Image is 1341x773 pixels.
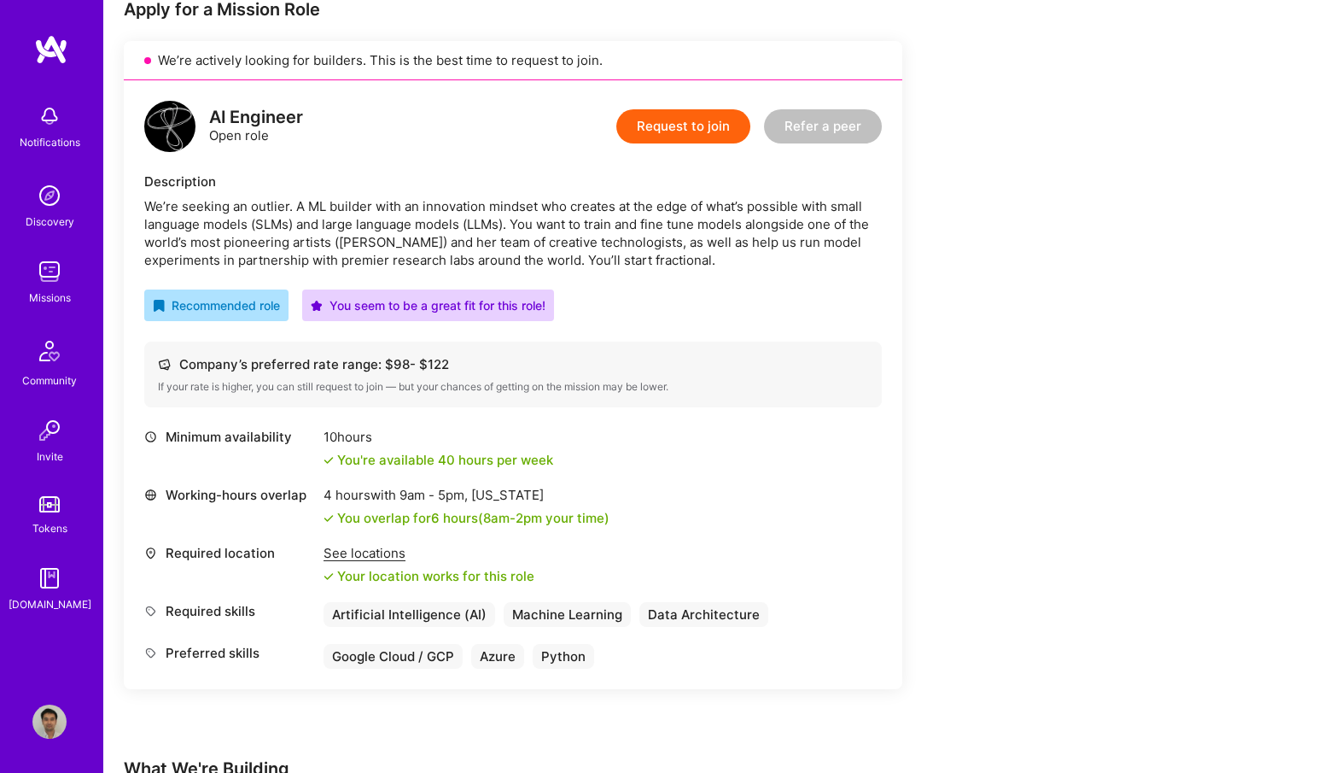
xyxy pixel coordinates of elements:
[324,602,495,627] div: Artificial Intelligence (AI)
[324,455,334,466] i: icon Check
[144,489,157,501] i: icon World
[144,647,157,659] i: icon Tag
[32,561,67,595] img: guide book
[324,571,334,582] i: icon Check
[144,486,315,504] div: Working-hours overlap
[32,255,67,289] img: teamwork
[396,487,471,503] span: 9am - 5pm ,
[29,331,70,372] img: Community
[37,448,63,466] div: Invite
[764,109,882,143] button: Refer a peer
[32,99,67,133] img: bell
[144,428,315,446] div: Minimum availability
[324,428,553,446] div: 10 hours
[616,109,750,143] button: Request to join
[32,519,67,537] div: Tokens
[144,173,882,190] div: Description
[324,544,534,562] div: See locations
[324,486,609,504] div: 4 hours with [US_STATE]
[144,101,195,152] img: logo
[32,705,67,739] img: User Avatar
[22,372,77,389] div: Community
[20,133,80,151] div: Notifications
[144,544,315,562] div: Required location
[153,296,280,314] div: Recommended role
[153,300,165,312] i: icon RecommendedBadge
[144,605,157,618] i: icon Tag
[144,602,315,620] div: Required skills
[158,380,868,394] div: If your rate is higher, you can still request to join — but your chances of getting on the missio...
[144,644,315,662] div: Preferred skills
[324,451,553,469] div: You're available 40 hours per week
[29,289,71,307] div: Missions
[144,547,157,559] i: icon Location
[324,513,334,524] i: icon Check
[26,213,74,231] div: Discovery
[144,430,157,443] i: icon Clock
[311,296,545,314] div: You seem to be a great fit for this role!
[158,358,171,371] i: icon Cash
[209,108,303,126] div: AI Engineer
[9,595,91,613] div: [DOMAIN_NAME]
[32,413,67,448] img: Invite
[504,602,631,627] div: Machine Learning
[34,34,68,65] img: logo
[533,644,594,669] div: Python
[471,644,524,669] div: Azure
[32,179,67,213] img: discovery
[28,705,71,739] a: User Avatar
[324,644,463,669] div: Google Cloud / GCP
[209,108,303,144] div: Open role
[324,567,534,585] div: Your location works for this role
[639,602,768,627] div: Data Architecture
[124,41,902,80] div: We’re actively looking for builders. This is the best time to request to join.
[144,197,882,269] div: We’re seeking an outlier. A ML builder with an innovation mindset who creates at the edge of what...
[39,496,60,512] img: tokens
[158,355,868,373] div: Company’s preferred rate range: $ 98 - $ 122
[337,509,609,527] div: You overlap for 6 hours ( your time)
[311,300,323,312] i: icon PurpleStar
[483,510,542,526] span: 8am - 2pm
